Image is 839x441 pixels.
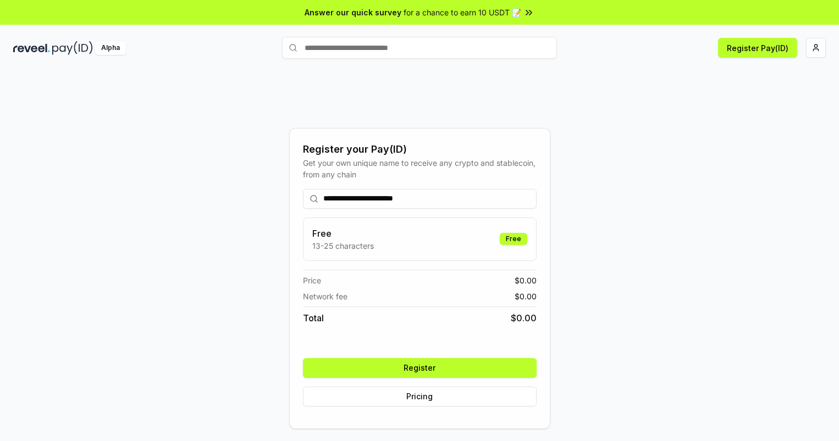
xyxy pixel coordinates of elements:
[312,240,374,252] p: 13-25 characters
[305,7,401,18] span: Answer our quick survey
[312,227,374,240] h3: Free
[13,41,50,55] img: reveel_dark
[515,275,537,286] span: $ 0.00
[718,38,797,58] button: Register Pay(ID)
[303,157,537,180] div: Get your own unique name to receive any crypto and stablecoin, from any chain
[511,311,537,325] span: $ 0.00
[500,233,527,245] div: Free
[303,275,321,286] span: Price
[515,291,537,302] span: $ 0.00
[404,7,521,18] span: for a chance to earn 10 USDT 📝
[303,142,537,157] div: Register your Pay(ID)
[52,41,93,55] img: pay_id
[303,311,324,325] span: Total
[95,41,126,55] div: Alpha
[303,291,347,302] span: Network fee
[303,387,537,406] button: Pricing
[303,358,537,378] button: Register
